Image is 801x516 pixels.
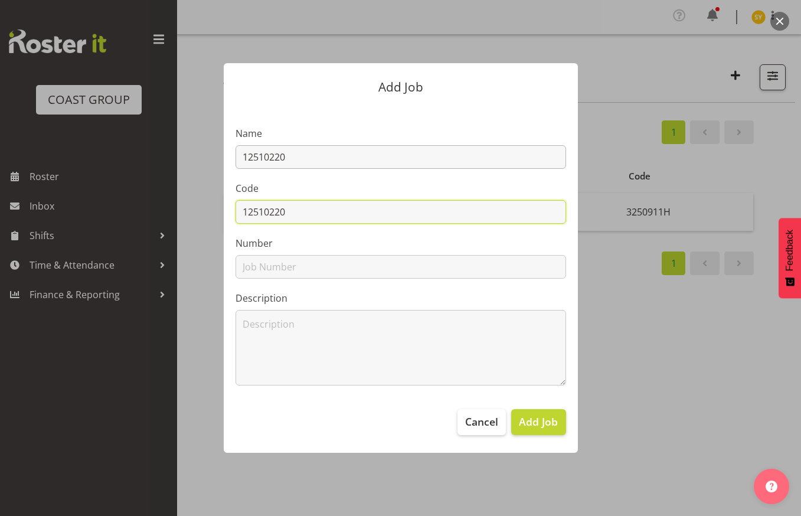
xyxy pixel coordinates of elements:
[236,200,566,224] input: Job Code
[779,218,801,298] button: Feedback - Show survey
[236,236,566,250] label: Number
[784,230,795,271] span: Feedback
[236,255,566,279] input: Job Number
[511,409,565,435] button: Add Job
[457,409,506,435] button: Cancel
[465,414,498,429] span: Cancel
[766,481,777,492] img: help-xxl-2.png
[236,181,566,195] label: Code
[236,291,566,305] label: Description
[519,414,558,429] span: Add Job
[236,145,566,169] input: Job Name
[236,81,566,93] p: Add Job
[236,126,566,141] label: Name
